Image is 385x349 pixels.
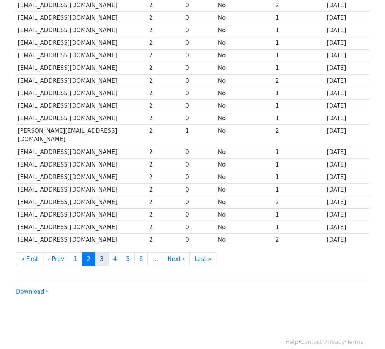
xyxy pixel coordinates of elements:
td: 1 [273,112,325,125]
a: « First [16,252,43,266]
a: Privacy [324,339,345,346]
td: [EMAIL_ADDRESS][DOMAIN_NAME] [16,99,147,112]
td: 0 [184,24,216,37]
a: Last » [189,252,216,266]
td: No [216,234,273,246]
td: 2 [273,196,325,209]
td: [EMAIL_ADDRESS][DOMAIN_NAME] [16,209,147,221]
td: No [216,12,273,24]
td: No [216,87,273,99]
a: Download [16,288,49,295]
td: 1 [273,12,325,24]
td: 0 [184,37,216,49]
td: 1 [273,37,325,49]
a: Terms [347,339,363,346]
td: 1 [273,184,325,196]
td: 2 [147,125,184,146]
td: 1 [273,24,325,37]
td: 0 [184,209,216,221]
td: 0 [184,49,216,62]
td: [EMAIL_ADDRESS][DOMAIN_NAME] [16,12,147,24]
td: 0 [184,12,216,24]
td: 1 [273,158,325,171]
td: No [216,125,273,146]
td: [DATE] [325,112,369,125]
td: [DATE] [325,24,369,37]
td: No [216,196,273,209]
td: [DATE] [325,125,369,146]
td: 0 [184,184,216,196]
iframe: Chat Widget [347,313,385,349]
td: No [216,74,273,87]
td: [EMAIL_ADDRESS][DOMAIN_NAME] [16,37,147,49]
td: [DATE] [325,209,369,221]
td: 2 [147,74,184,87]
a: Contact [300,339,322,346]
td: [DATE] [325,87,369,99]
td: 1 [273,171,325,183]
td: 1 [273,49,325,62]
td: [PERSON_NAME][EMAIL_ADDRESS][DOMAIN_NAME] [16,125,147,146]
a: Next › [163,252,190,266]
td: 0 [184,234,216,246]
td: [EMAIL_ADDRESS][DOMAIN_NAME] [16,74,147,87]
td: 2 [147,99,184,112]
td: 0 [184,158,216,171]
td: [DATE] [325,171,369,183]
td: 2 [147,24,184,37]
td: [DATE] [325,234,369,246]
td: 2 [273,125,325,146]
a: 3 [95,252,109,266]
td: 0 [184,62,216,74]
td: 1 [273,62,325,74]
td: 0 [184,196,216,209]
td: 2 [273,74,325,87]
td: 0 [184,87,216,99]
td: 2 [147,62,184,74]
td: 2 [147,49,184,62]
td: [EMAIL_ADDRESS][DOMAIN_NAME] [16,146,147,158]
td: 1 [273,146,325,158]
td: 1 [273,99,325,112]
td: 1 [273,221,325,234]
td: 2 [147,146,184,158]
td: 0 [184,99,216,112]
td: [EMAIL_ADDRESS][DOMAIN_NAME] [16,234,147,246]
td: [DATE] [325,146,369,158]
td: [EMAIL_ADDRESS][DOMAIN_NAME] [16,62,147,74]
td: No [216,49,273,62]
a: 2 [82,252,96,266]
td: [DATE] [325,74,369,87]
td: 2 [147,234,184,246]
td: No [216,37,273,49]
td: [DATE] [325,12,369,24]
td: 2 [147,221,184,234]
td: 0 [184,221,216,234]
td: No [216,112,273,125]
td: [EMAIL_ADDRESS][DOMAIN_NAME] [16,171,147,183]
td: [DATE] [325,196,369,209]
td: [DATE] [325,184,369,196]
td: 2 [147,209,184,221]
td: 0 [184,171,216,183]
td: 2 [147,12,184,24]
a: ‹ Prev [43,252,69,266]
td: No [216,24,273,37]
td: 2 [147,196,184,209]
td: No [216,221,273,234]
td: 2 [147,184,184,196]
a: 5 [121,252,135,266]
td: No [216,99,273,112]
td: No [216,158,273,171]
td: 2 [273,234,325,246]
td: 2 [147,112,184,125]
td: 0 [184,74,216,87]
td: 2 [147,37,184,49]
td: No [216,209,273,221]
a: Help [286,339,298,346]
td: [DATE] [325,221,369,234]
td: [EMAIL_ADDRESS][DOMAIN_NAME] [16,158,147,171]
td: [EMAIL_ADDRESS][DOMAIN_NAME] [16,184,147,196]
td: No [216,146,273,158]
